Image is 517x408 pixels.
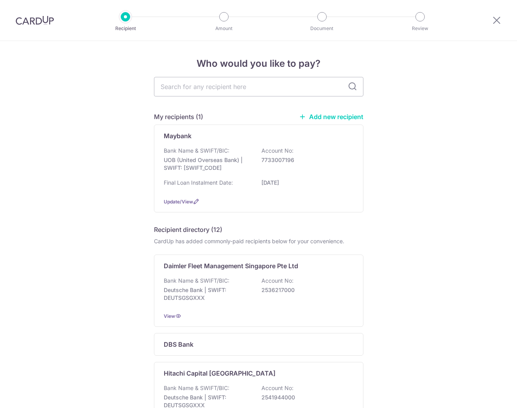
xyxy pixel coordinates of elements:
p: Recipient [97,25,154,32]
p: Account No: [261,147,293,155]
input: Search for any recipient here [154,77,363,96]
p: 2541944000 [261,394,349,401]
img: CardUp [16,16,54,25]
h5: Recipient directory (12) [154,225,222,234]
p: Bank Name & SWIFT/BIC: [164,147,229,155]
iframe: Opens a widget where you can find more information [467,385,509,404]
p: 7733007196 [261,156,349,164]
p: Account No: [261,277,293,285]
p: 2536217000 [261,286,349,294]
p: Maybank [164,131,191,141]
a: Update/View [164,199,193,205]
div: CardUp has added commonly-paid recipients below for your convenience. [154,237,363,245]
p: Deutsche Bank | SWIFT: DEUTSGSGXXX [164,286,251,302]
p: Account No: [261,384,293,392]
p: Review [391,25,449,32]
p: DBS Bank [164,340,193,349]
p: [DATE] [261,179,349,187]
p: UOB (United Overseas Bank) | SWIFT: [SWIFT_CODE] [164,156,251,172]
p: Document [293,25,351,32]
p: Bank Name & SWIFT/BIC: [164,277,229,285]
h5: My recipients (1) [154,112,203,121]
p: Amount [195,25,253,32]
a: Add new recipient [299,113,363,121]
p: Bank Name & SWIFT/BIC: [164,384,229,392]
p: Daimler Fleet Management Singapore Pte Ltd [164,261,298,271]
h4: Who would you like to pay? [154,57,363,71]
p: Final Loan Instalment Date: [164,179,233,187]
p: Hitachi Capital [GEOGRAPHIC_DATA] [164,369,275,378]
a: View [164,313,175,319]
